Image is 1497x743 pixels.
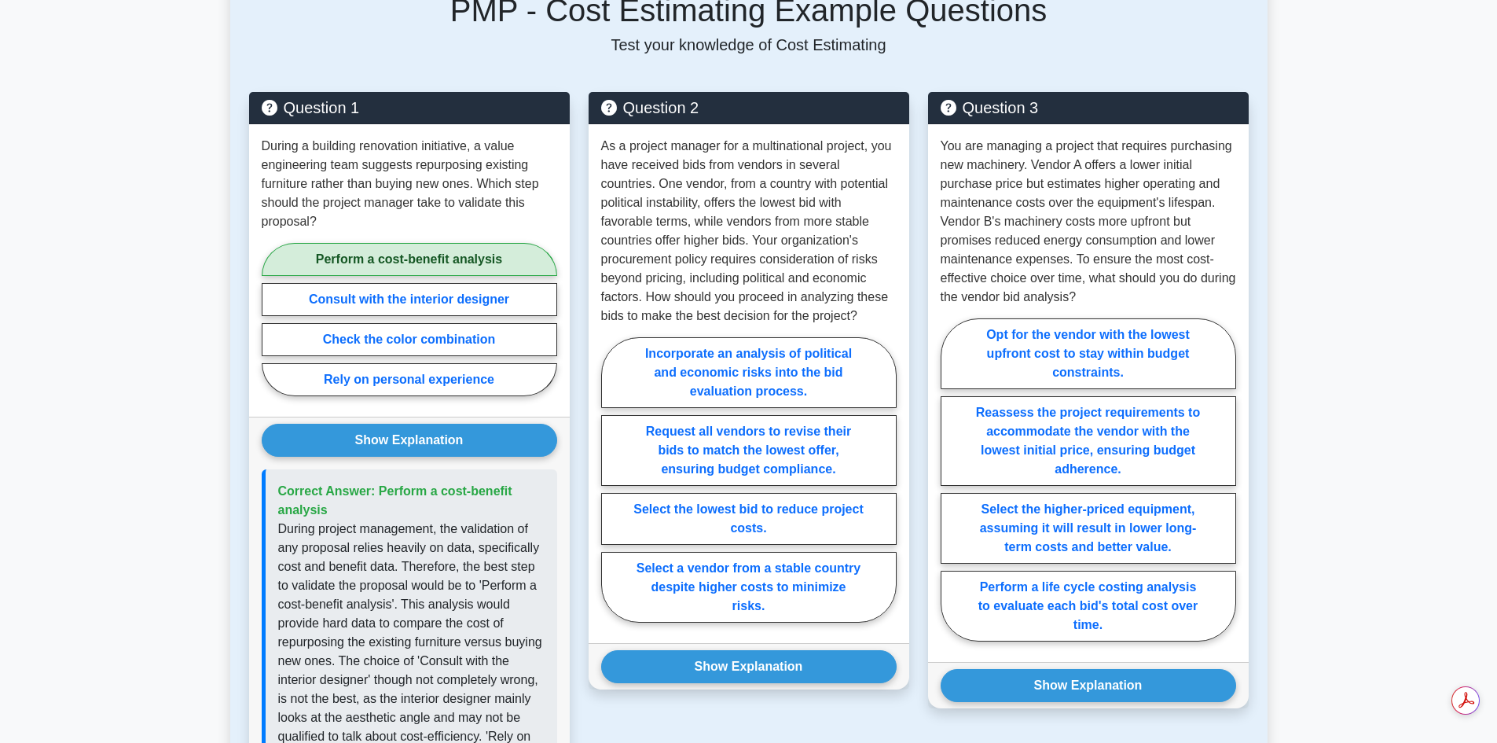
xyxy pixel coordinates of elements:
span: Correct Answer: Perform a cost-benefit analysis [278,484,512,517]
label: Perform a cost-benefit analysis [262,243,557,276]
label: Consult with the interior designer [262,283,557,316]
label: Rely on personal experience [262,363,557,396]
label: Incorporate an analysis of political and economic risks into the bid evaluation process. [601,337,897,408]
p: You are managing a project that requires purchasing new machinery. Vendor A offers a lower initia... [941,137,1236,307]
button: Show Explanation [262,424,557,457]
h5: Question 1 [262,98,557,117]
label: Select the higher-priced equipment, assuming it will result in lower long-term costs and better v... [941,493,1236,564]
label: Check the color combination [262,323,557,356]
h5: Question 2 [601,98,897,117]
label: Request all vendors to revise their bids to match the lowest offer, ensuring budget compliance. [601,415,897,486]
label: Select a vendor from a stable country despite higher costs to minimize risks. [601,552,897,623]
label: Perform a life cycle costing analysis to evaluate each bid's total cost over time. [941,571,1236,642]
label: Reassess the project requirements to accommodate the vendor with the lowest initial price, ensuri... [941,396,1236,486]
p: During a building renovation initiative, a value engineering team suggests repurposing existing f... [262,137,557,231]
h5: Question 3 [941,98,1236,117]
p: As a project manager for a multinational project, you have received bids from vendors in several ... [601,137,897,326]
p: Test your knowledge of Cost Estimating [249,35,1249,54]
label: Select the lowest bid to reduce project costs. [601,493,897,545]
button: Show Explanation [601,650,897,683]
button: Show Explanation [941,669,1236,702]
label: Opt for the vendor with the lowest upfront cost to stay within budget constraints. [941,318,1236,389]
